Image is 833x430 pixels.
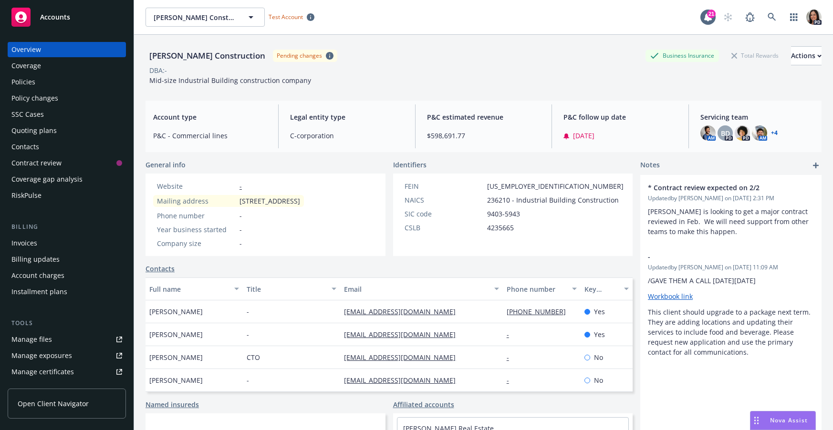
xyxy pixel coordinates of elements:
[594,307,605,317] span: Yes
[11,91,58,106] div: Policy changes
[11,380,56,396] div: Manage BORs
[791,47,822,65] div: Actions
[8,155,126,171] a: Contract review
[239,211,242,221] span: -
[149,375,203,385] span: [PERSON_NAME]
[8,364,126,379] a: Manage certificates
[700,125,716,141] img: photo
[594,375,603,385] span: No
[563,112,677,122] span: P&C follow up date
[8,123,126,138] a: Quoting plans
[8,380,126,396] a: Manage BORs
[11,332,52,347] div: Manage files
[640,160,660,171] span: Notes
[487,209,520,219] span: 9403-5943
[146,50,269,62] div: [PERSON_NAME] Construction
[153,112,267,122] span: Account type
[277,51,322,60] div: Pending changes
[487,223,514,233] span: 4235665
[153,131,267,141] span: P&C - Commercial lines
[507,330,517,339] a: -
[344,307,463,316] a: [EMAIL_ADDRESS][DOMAIN_NAME]
[405,181,483,191] div: FEIN
[8,4,126,31] a: Accounts
[8,74,126,90] a: Policies
[507,353,517,362] a: -
[344,284,488,294] div: Email
[344,376,463,385] a: [EMAIL_ADDRESS][DOMAIN_NAME]
[8,188,126,203] a: RiskPulse
[157,238,236,248] div: Company size
[40,13,70,21] span: Accounts
[594,329,605,339] span: Yes
[8,284,126,299] a: Installment plans
[8,107,126,122] a: SSC Cases
[157,225,236,235] div: Year business started
[507,307,573,316] a: [PHONE_NUMBER]
[648,292,693,301] a: Workbook link
[273,50,337,61] span: Pending changes
[146,264,175,274] a: Contacts
[8,91,126,106] a: Policy changes
[707,10,716,18] div: 21
[149,65,167,75] div: DBA: -
[700,112,814,122] span: Servicing team
[11,42,41,57] div: Overview
[247,284,326,294] div: Title
[149,329,203,339] span: [PERSON_NAME]
[8,348,126,363] a: Manage exposures
[344,353,463,362] a: [EMAIL_ADDRESS][DOMAIN_NAME]
[146,160,186,170] span: General info
[8,332,126,347] a: Manage files
[11,107,44,122] div: SSC Cases
[581,277,633,300] button: Key contact
[750,411,816,430] button: Nova Assist
[247,307,249,317] span: -
[18,399,89,409] span: Open Client Navigator
[149,76,311,85] span: Mid-size Industrial Building construction company
[503,277,581,300] button: Phone number
[11,123,57,138] div: Quoting plans
[405,223,483,233] div: CSLB
[265,12,318,22] span: Test Account
[8,139,126,154] a: Contacts
[810,160,822,171] a: add
[11,172,83,187] div: Coverage gap analysis
[405,209,483,219] div: SIC code
[8,268,126,283] a: Account charges
[740,8,760,27] a: Report a Bug
[648,194,814,203] span: Updated by [PERSON_NAME] on [DATE] 2:31 PM
[157,211,236,221] div: Phone number
[8,222,126,232] div: Billing
[11,155,62,171] div: Contract review
[340,277,502,300] button: Email
[290,131,404,141] span: C-corporation
[648,276,814,286] p: /GAVE THEM A CALL [DATE][DATE]
[290,112,404,122] span: Legal entity type
[648,252,789,262] span: -
[646,50,719,61] div: Business Insurance
[11,268,64,283] div: Account charges
[239,225,242,235] span: -
[11,188,42,203] div: RiskPulse
[771,130,778,136] a: +4
[11,74,35,90] div: Policies
[648,263,814,272] span: Updated by [PERSON_NAME] on [DATE] 11:09 AM
[640,244,822,365] div: -Updatedby [PERSON_NAME] on [DATE] 11:09 AM/GAVE THEM A CALL [DATE][DATE]Workbook linkThis client...
[393,160,427,170] span: Identifiers
[762,8,781,27] a: Search
[11,284,67,299] div: Installment plans
[11,348,72,363] div: Manage exposures
[750,411,762,430] div: Drag to move
[149,352,203,362] span: [PERSON_NAME]
[157,196,236,206] div: Mailing address
[8,42,126,57] a: Overview
[269,13,303,21] span: Test Account
[507,284,566,294] div: Phone number
[735,125,750,141] img: photo
[11,235,37,251] div: Invoices
[11,139,39,154] div: Contacts
[784,8,803,27] a: Switch app
[573,131,594,141] span: [DATE]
